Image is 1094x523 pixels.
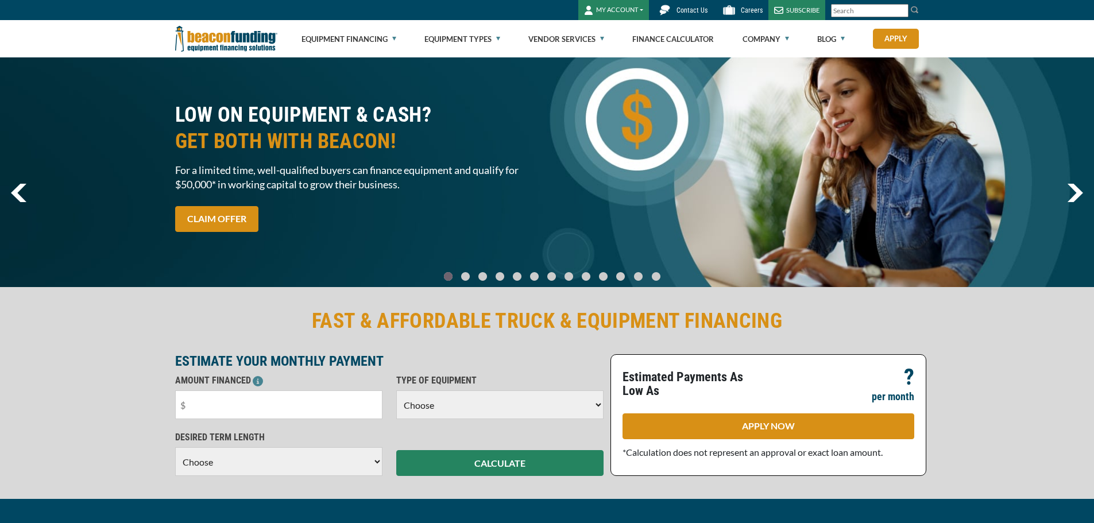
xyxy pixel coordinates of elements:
[175,308,919,334] h2: FAST & AFFORDABLE TRUCK & EQUIPMENT FINANCING
[527,272,541,281] a: Go To Slide 5
[510,272,524,281] a: Go To Slide 4
[544,272,558,281] a: Go To Slide 6
[817,21,845,57] a: Blog
[493,272,507,281] a: Go To Slide 3
[11,184,26,202] a: previous
[396,374,604,388] p: TYPE OF EQUIPMENT
[175,20,277,57] img: Beacon Funding Corporation logo
[528,21,604,57] a: Vendor Services
[613,272,628,281] a: Go To Slide 10
[579,272,593,281] a: Go To Slide 8
[872,390,914,404] p: per month
[1067,184,1083,202] img: Right Navigator
[175,354,604,368] p: ESTIMATE YOUR MONTHLY PAYMENT
[741,6,763,14] span: Careers
[649,272,663,281] a: Go To Slide 12
[476,272,489,281] a: Go To Slide 2
[175,206,258,232] a: CLAIM OFFER
[424,21,500,57] a: Equipment Types
[175,163,540,192] span: For a limited time, well-qualified buyers can finance equipment and qualify for $50,000* in worki...
[831,4,909,17] input: Search
[873,29,919,49] a: Apply
[1067,184,1083,202] a: next
[562,272,575,281] a: Go To Slide 7
[904,370,914,384] p: ?
[458,272,472,281] a: Go To Slide 1
[596,272,610,281] a: Go To Slide 9
[623,370,761,398] p: Estimated Payments As Low As
[623,447,883,458] span: *Calculation does not represent an approval or exact loan amount.
[632,21,714,57] a: Finance Calculator
[676,6,708,14] span: Contact Us
[175,374,382,388] p: AMOUNT FINANCED
[175,390,382,419] input: $
[623,413,914,439] a: APPLY NOW
[631,272,645,281] a: Go To Slide 11
[301,21,396,57] a: Equipment Financing
[896,6,906,16] a: Clear search text
[441,272,455,281] a: Go To Slide 0
[175,431,382,444] p: DESIRED TERM LENGTH
[396,450,604,476] button: CALCULATE
[11,184,26,202] img: Left Navigator
[910,5,919,14] img: Search
[743,21,789,57] a: Company
[175,128,540,154] span: GET BOTH WITH BEACON!
[175,102,540,154] h2: LOW ON EQUIPMENT & CASH?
